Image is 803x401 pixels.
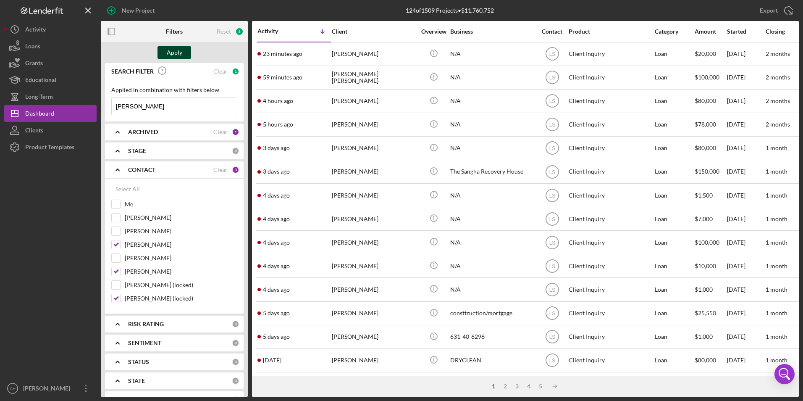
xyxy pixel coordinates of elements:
text: LS [549,122,555,128]
div: $80,000 [695,349,726,372]
b: Filters [166,28,183,35]
div: Loan [655,90,694,112]
div: Long-Term [25,88,53,107]
div: [DATE] [727,231,765,253]
div: The Sangha Recovery House [450,161,534,183]
div: 5 [235,27,244,36]
div: [DATE] [727,161,765,183]
div: Client Inquiry [569,66,653,89]
div: Loan [655,66,694,89]
time: 2025-08-28 01:44 [263,357,281,364]
div: 1 [232,68,239,75]
b: STATE [128,377,145,384]
div: 2 [499,383,511,390]
button: Activity [4,21,97,38]
time: 2025-08-30 06:39 [263,192,290,199]
text: LS [549,334,555,340]
a: Educational [4,71,97,88]
div: Client Inquiry [569,90,653,112]
div: [PERSON_NAME] [332,113,416,136]
div: [PERSON_NAME] [332,137,416,159]
text: LS [549,358,555,364]
text: LS [549,169,555,175]
a: Product Templates [4,139,97,156]
div: 1 [232,128,239,136]
div: 1 [488,383,499,390]
label: [PERSON_NAME] (locked) [125,294,237,303]
div: Client Inquiry [569,43,653,65]
div: N/A [450,113,534,136]
label: [PERSON_NAME] [125,214,237,222]
div: N/A [450,278,534,301]
div: Applied in combination with filters below [111,87,237,93]
div: 3 [232,166,239,174]
div: 4 [523,383,535,390]
div: [DATE] [727,90,765,112]
div: 3 [511,383,523,390]
div: $20,000 [695,43,726,65]
time: 1 month [766,239,787,246]
div: 0 [232,358,239,366]
div: Loan [655,326,694,348]
div: [DATE] [727,43,765,65]
div: 124 of 1509 Projects • $11,760,752 [406,7,494,14]
time: 2025-08-29 15:44 [263,239,290,246]
text: LS [549,193,555,198]
time: 2 months [766,121,790,128]
div: Client [332,28,416,35]
text: LS [549,51,555,57]
div: Client Inquiry [569,302,653,324]
time: 2 months [766,74,790,81]
div: [DATE] [727,137,765,159]
div: [PERSON_NAME] [332,231,416,253]
div: Select All [115,181,140,198]
div: [DATE] [727,349,765,372]
b: SEARCH FILTER [111,68,154,75]
time: 1 month [766,215,787,222]
button: Export [751,2,799,19]
time: 1 month [766,192,787,199]
label: [PERSON_NAME] [125,227,237,235]
div: [PERSON_NAME] [332,349,416,372]
text: LS [549,311,555,317]
b: ARCHIVED [128,129,158,135]
text: LS [549,263,555,269]
div: Loan [655,43,694,65]
div: [PERSON_NAME] [332,255,416,277]
div: [PERSON_NAME] [332,184,416,206]
div: New Project [122,2,155,19]
div: Loan [655,373,694,395]
button: Loans [4,38,97,55]
text: LS [549,287,555,293]
div: Clear [213,166,228,173]
div: Client Inquiry [569,113,653,136]
div: N/A [450,255,534,277]
div: $150,000 [695,161,726,183]
div: 8/26/25 [727,373,765,395]
time: 2 months [766,50,790,57]
div: [PERSON_NAME] [332,90,416,112]
label: Me [125,200,237,208]
div: [DATE] [727,255,765,277]
div: Apply [167,46,182,59]
div: Loan [655,349,694,372]
div: 0 [232,377,239,385]
div: 5 [535,383,546,390]
button: CH[PERSON_NAME] [4,380,97,397]
b: SENTIMENT [128,340,161,346]
time: 2025-08-29 15:36 [263,263,290,269]
time: 1 month [766,356,787,364]
div: Reset [217,28,231,35]
div: Clear [213,68,228,75]
div: $78,000 [695,113,726,136]
button: Apply [157,46,191,59]
div: $7,000 [695,208,726,230]
div: 631-40-6296 [450,326,534,348]
div: N/A [450,43,534,65]
div: Loan [655,161,694,183]
div: [PERSON_NAME] [PERSON_NAME] [332,66,416,89]
div: Client Inquiry [569,278,653,301]
div: Educational [25,71,56,90]
button: Select All [111,181,144,198]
